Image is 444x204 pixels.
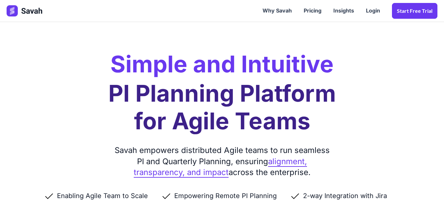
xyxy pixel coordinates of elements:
[108,80,336,135] h1: PI Planning Platform for Agile Teams
[110,53,334,76] h2: Simple and Intuitive
[290,191,400,200] li: 2-way Integration with Jira
[392,3,437,19] a: Start Free trial
[112,145,332,178] div: Savah empowers distributed Agile teams to run seamless PI and Quarterly Planning, ensuring across...
[298,1,327,21] a: Pricing
[161,191,290,200] li: Empowering Remote PI Planning
[327,1,360,21] a: Insights
[44,191,161,200] li: Enabling Agile Team to Scale
[257,1,298,21] a: Why Savah
[360,1,386,21] a: Login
